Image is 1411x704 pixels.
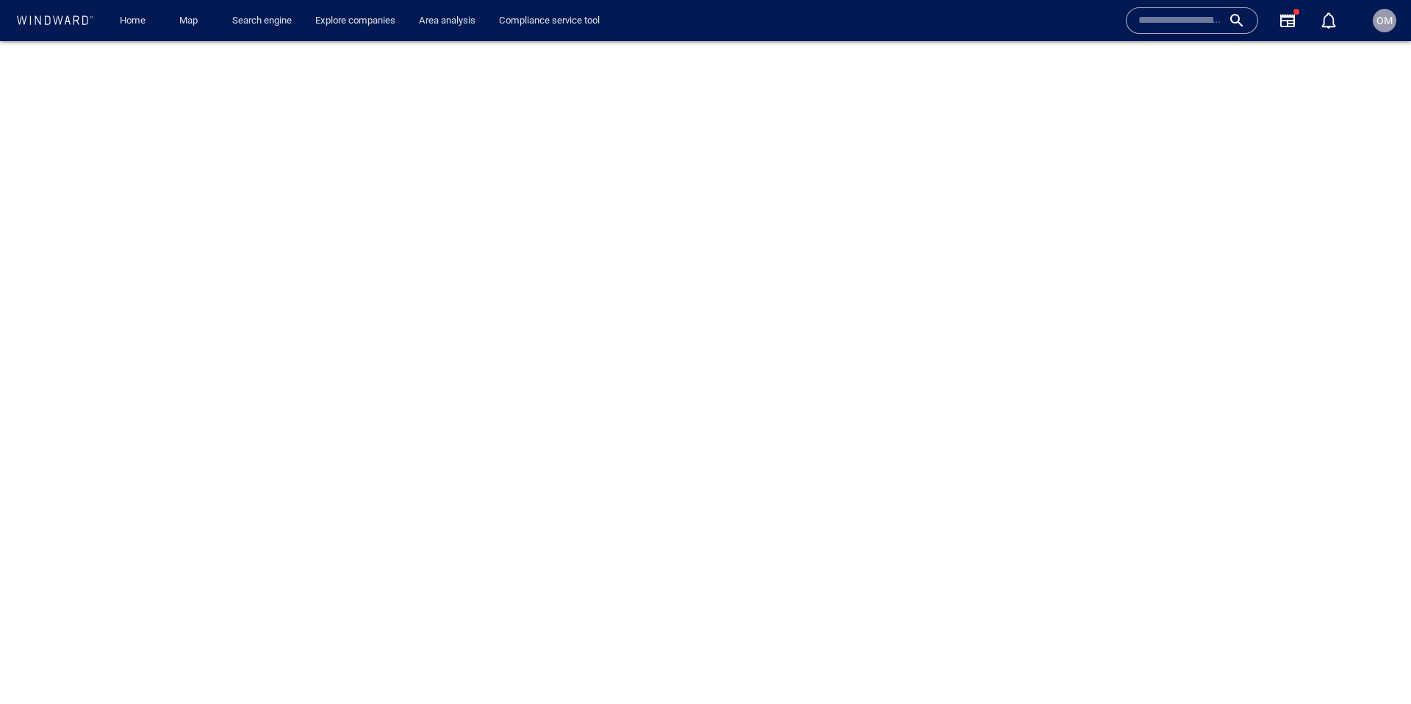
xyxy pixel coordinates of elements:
[173,8,209,34] a: Map
[1320,12,1338,29] div: Notification center
[226,8,298,34] a: Search engine
[109,8,156,34] button: Home
[413,8,481,34] a: Area analysis
[309,8,401,34] a: Explore companies
[493,8,606,34] a: Compliance service tool
[114,8,151,34] a: Home
[1370,6,1399,35] button: OM
[168,8,215,34] button: Map
[1376,15,1393,26] span: OM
